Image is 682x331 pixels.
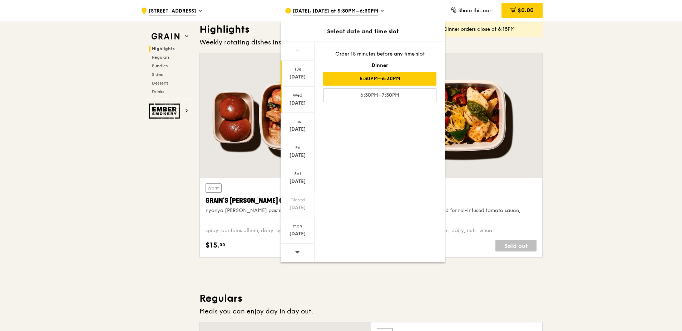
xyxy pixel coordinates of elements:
[206,196,362,206] div: Grain's [PERSON_NAME] Chicken Stew (and buns)
[199,292,543,305] h3: Regulars
[152,81,168,86] span: Desserts
[282,230,313,238] div: [DATE]
[380,207,537,221] div: oven-baked dory, onion and fennel-infused tomato sauce, linguine
[293,8,378,15] span: [DATE], [DATE] at 5:30PM–6:30PM
[282,204,313,211] div: [DATE]
[380,196,537,206] div: Marinara Fish Pasta
[206,227,362,234] div: spicy, contains allium, dairy, egg, soy, wheat
[149,104,182,119] img: Ember Smokery web logo
[282,100,313,107] div: [DATE]
[282,197,313,203] div: Closed
[323,72,436,86] div: 5:30PM–6:30PM
[282,171,313,177] div: Sat
[152,46,175,51] span: Highlights
[282,223,313,229] div: Mon
[199,23,543,36] h3: Highlights
[282,119,313,124] div: Thu
[149,8,196,15] span: [STREET_ADDRESS]
[495,240,537,251] div: Sold out
[282,92,313,98] div: Wed
[282,126,313,133] div: [DATE]
[206,240,219,251] span: $15.
[444,26,537,33] div: Dinner orders close at 6:15PM
[323,51,436,58] div: Order 15 minutes before any time slot
[323,88,436,102] div: 6:30PM–7:30PM
[518,7,534,14] span: $0.00
[206,183,222,193] div: Warm
[149,30,182,43] img: Grain web logo
[152,63,168,68] span: Bundles
[458,8,493,14] span: Share this cart
[281,27,445,36] div: Select date and time slot
[152,89,164,94] span: Drinks
[323,62,436,69] div: Dinner
[282,145,313,150] div: Fri
[152,55,169,60] span: Regulars
[199,306,543,316] div: Meals you can enjoy day in day out.
[282,178,313,185] div: [DATE]
[282,66,313,72] div: Tue
[219,242,225,248] span: 00
[206,207,362,214] div: nyonya [PERSON_NAME] paste, mini bread roll, roasted potato
[282,73,313,81] div: [DATE]
[152,72,163,77] span: Sides
[282,152,313,159] div: [DATE]
[380,227,537,234] div: pescatarian, contains allium, dairy, nuts, wheat
[199,37,543,47] div: Weekly rotating dishes inspired by flavours from around the world.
